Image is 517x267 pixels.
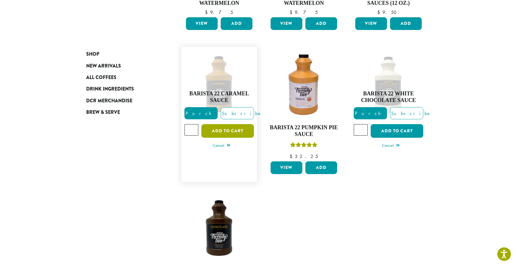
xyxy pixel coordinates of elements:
[290,153,318,160] bdi: 32.25
[86,62,121,70] span: New Arrivals
[86,107,159,118] a: Brew & Serve
[390,110,431,117] span: Subscribe
[354,124,368,136] input: Product quantity
[86,85,134,93] span: Drink Ingredients
[290,9,318,15] bdi: 9.75
[354,110,405,117] span: Purchase
[290,9,295,15] span: $
[221,17,252,30] button: Add
[354,91,423,104] h4: Barista 22 White Chocolate Sauce
[201,124,254,138] button: Add to cart
[221,110,262,117] span: Subscribe
[86,97,132,105] span: DCR Merchandise
[186,17,218,30] a: View
[377,9,399,15] bdi: 9.50
[382,142,400,150] a: Cancel
[305,161,337,174] button: Add
[86,60,159,71] a: New Arrivals
[86,95,159,107] a: DCR Merchandise
[184,91,254,104] h4: Barista 22 Caramel Sauce
[184,124,198,136] input: Product quantity
[185,110,236,117] span: Purchase
[377,9,382,15] span: $
[271,17,302,30] a: View
[86,74,116,81] span: All Coffees
[205,9,233,15] bdi: 9.75
[305,17,337,30] button: Add
[271,161,302,174] a: View
[354,50,423,179] a: Rated 5.00 out of 5
[269,50,339,159] a: Barista 22 Pumpkin Pie SauceRated 5.00 out of 5 $32.25
[355,17,387,30] a: View
[390,17,422,30] button: Add
[184,194,254,264] img: B22-Chocolate-Sauce_Stock-e1709240938998.png
[269,50,339,120] img: DP3239.64-oz.01.default.png
[86,109,120,116] span: Brew & Serve
[213,142,230,150] a: Cancel
[371,124,423,138] button: Add to cart
[290,153,295,160] span: $
[205,9,210,15] span: $
[86,51,99,58] span: Shop
[86,48,159,60] a: Shop
[86,72,159,83] a: All Coffees
[269,124,339,137] h4: Barista 22 Pumpkin Pie Sauce
[290,141,317,150] div: Rated 5.00 out of 5
[184,50,254,179] a: Rated 5.00 out of 5
[86,83,159,95] a: Drink Ingredients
